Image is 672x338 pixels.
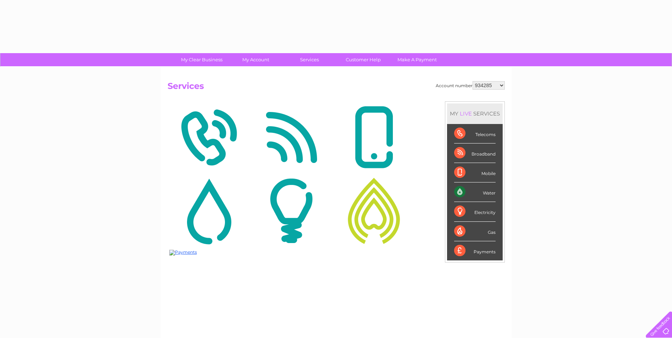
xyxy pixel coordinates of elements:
img: Gas [334,176,413,245]
a: My Clear Business [173,53,231,66]
a: Make A Payment [388,53,446,66]
h2: Services [168,81,505,95]
img: Mobile [334,103,413,172]
a: Services [280,53,339,66]
img: Electricity [252,176,331,245]
img: Payments [169,250,197,255]
img: Water [169,176,248,245]
div: Gas [454,222,496,241]
div: MY SERVICES [447,103,503,124]
div: Telecoms [454,124,496,143]
div: Water [454,182,496,202]
div: Account number [436,81,505,90]
a: Customer Help [334,53,393,66]
div: Mobile [454,163,496,182]
div: Payments [454,241,496,260]
img: Telecoms [169,103,248,172]
div: LIVE [458,110,473,117]
div: Electricity [454,202,496,221]
img: Broadband [252,103,331,172]
div: Broadband [454,143,496,163]
a: My Account [226,53,285,66]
